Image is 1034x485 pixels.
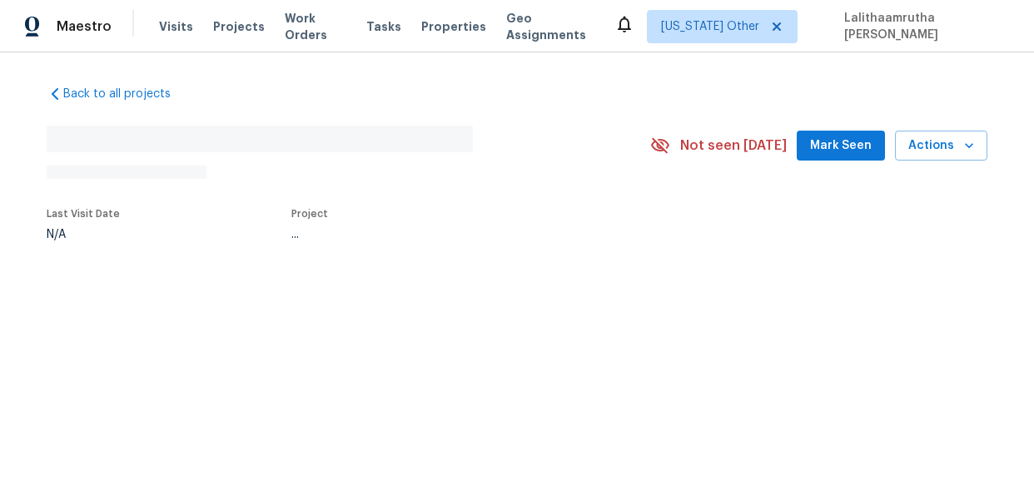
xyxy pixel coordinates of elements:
a: Back to all projects [47,86,206,102]
span: Last Visit Date [47,209,120,219]
span: Tasks [366,21,401,32]
span: Projects [213,18,265,35]
span: Lalithaamrutha [PERSON_NAME] [838,10,1009,43]
span: Geo Assignments [506,10,594,43]
button: Mark Seen [797,131,885,161]
span: [US_STATE] Other [661,18,759,35]
span: Mark Seen [810,136,872,156]
div: ... [291,229,611,240]
span: Properties [421,18,486,35]
span: Actions [908,136,974,156]
span: Project [291,209,328,219]
button: Actions [895,131,987,161]
span: Work Orders [285,10,346,43]
div: N/A [47,229,120,240]
span: Not seen [DATE] [680,137,787,154]
span: Visits [159,18,193,35]
span: Maestro [57,18,112,35]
